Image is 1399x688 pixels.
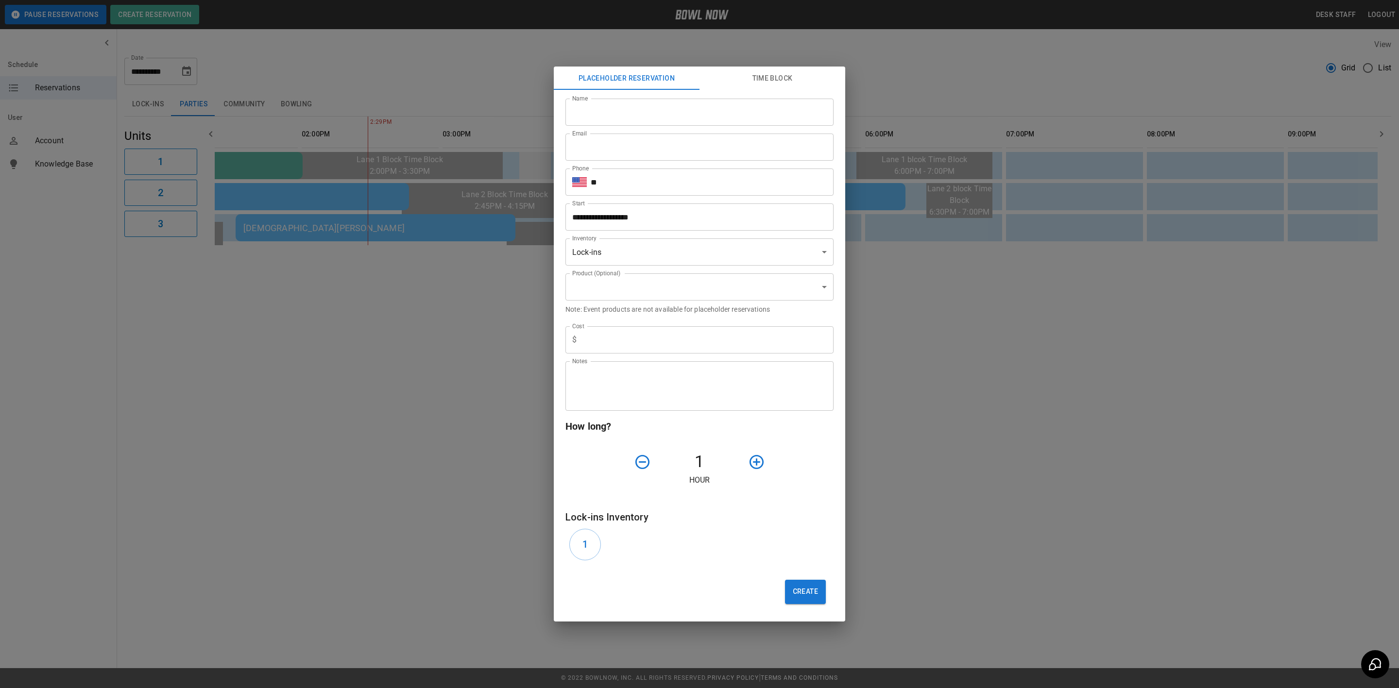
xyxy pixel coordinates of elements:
[572,334,577,346] p: $
[554,67,699,90] button: Placeholder Reservation
[565,238,834,266] div: Lock-ins
[569,529,601,560] button: 1
[699,67,845,90] button: Time Block
[572,164,589,172] label: Phone
[565,203,827,231] input: Choose date, selected date is Oct 11, 2025
[582,537,588,552] h6: 1
[565,509,834,525] h6: Lock-ins Inventory
[572,199,585,207] label: Start
[785,580,826,604] button: Create
[655,452,744,472] h4: 1
[565,419,834,434] h6: How long?
[565,273,834,301] div: ​
[572,175,587,189] button: Select country
[565,304,834,314] p: Note: Event products are not available for placeholder reservations
[565,474,834,486] p: Hour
